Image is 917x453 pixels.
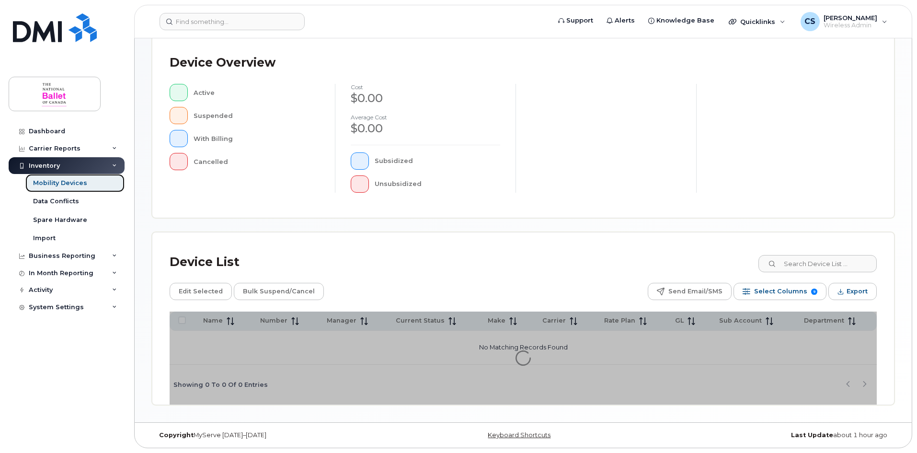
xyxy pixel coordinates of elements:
div: Active [194,84,320,101]
div: Device Overview [170,50,275,75]
span: Send Email/SMS [668,284,722,299]
span: Bulk Suspend/Cancel [243,284,315,299]
div: $0.00 [351,120,500,137]
button: Bulk Suspend/Cancel [234,283,324,300]
button: Export [828,283,877,300]
span: CS [804,16,815,27]
strong: Last Update [791,431,833,439]
a: Keyboard Shortcuts [488,431,550,439]
div: Quicklinks [722,12,792,31]
span: [PERSON_NAME] [824,14,877,22]
input: Find something... [160,13,305,30]
span: Alerts [615,16,635,25]
h4: cost [351,84,500,90]
div: $0.00 [351,90,500,106]
div: Device List [170,250,240,275]
a: Knowledge Base [642,11,721,30]
div: Subsidized [375,152,501,170]
span: Wireless Admin [824,22,877,29]
div: Cancelled [194,153,320,170]
span: Knowledge Base [656,16,714,25]
a: Alerts [600,11,642,30]
span: Export [847,284,868,299]
span: Edit Selected [179,284,223,299]
span: 9 [811,289,817,295]
div: Christopher Sonnemann [794,12,894,31]
strong: Copyright [159,431,194,439]
button: Select Columns 9 [734,283,826,300]
a: Support [551,11,600,30]
button: Edit Selected [170,283,232,300]
div: Suspended [194,107,320,124]
h4: Average cost [351,114,500,120]
span: Select Columns [754,284,807,299]
div: Unsubsidized [375,175,501,193]
span: Support [566,16,593,25]
input: Search Device List ... [758,255,877,272]
div: With Billing [194,130,320,147]
div: about 1 hour ago [647,431,894,439]
button: Send Email/SMS [648,283,732,300]
span: Quicklinks [740,18,775,25]
div: MyServe [DATE]–[DATE] [152,431,400,439]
